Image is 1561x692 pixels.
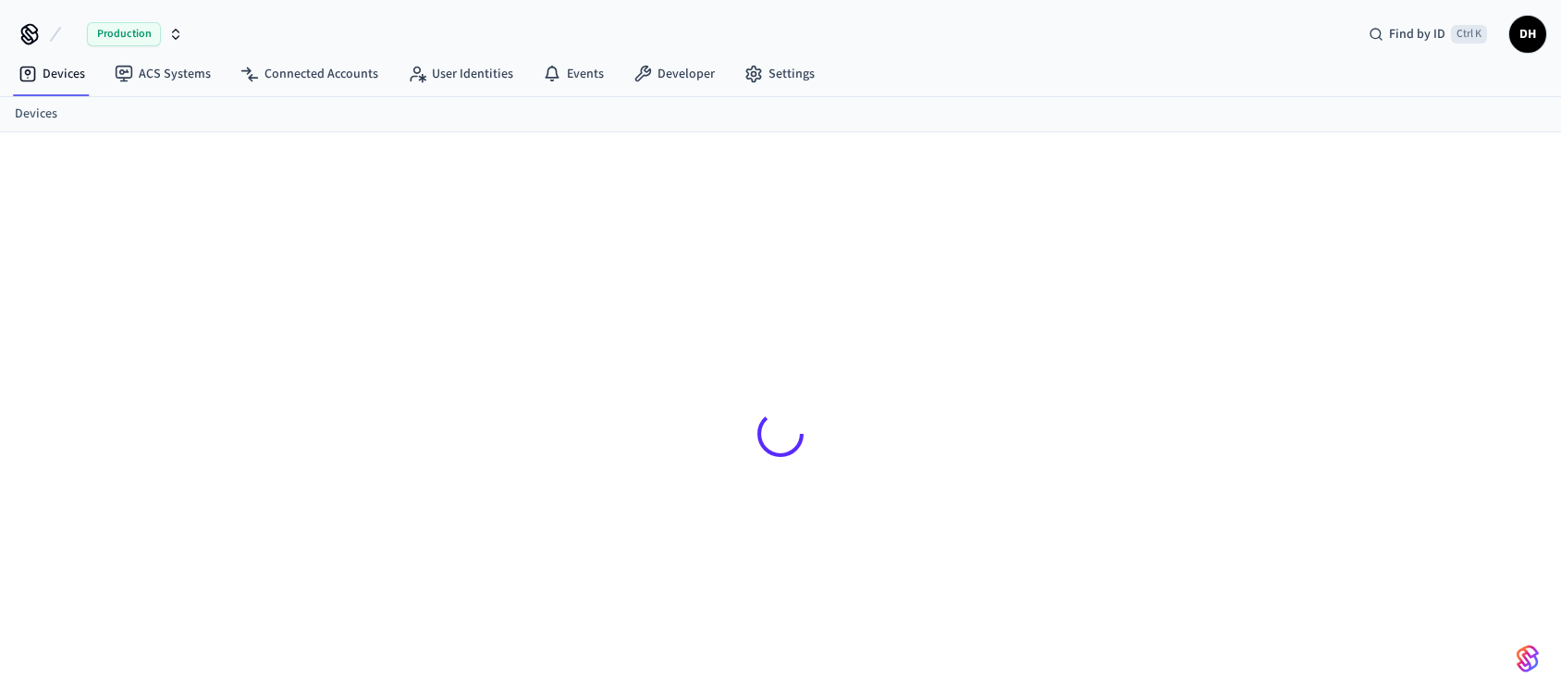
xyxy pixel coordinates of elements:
[87,22,161,46] span: Production
[528,57,619,91] a: Events
[15,105,57,124] a: Devices
[619,57,730,91] a: Developer
[1354,18,1502,51] div: Find by IDCtrl K
[1509,16,1546,53] button: DH
[393,57,528,91] a: User Identities
[100,57,226,91] a: ACS Systems
[1389,25,1445,43] span: Find by ID
[1517,644,1539,673] img: SeamLogoGradient.69752ec5.svg
[730,57,830,91] a: Settings
[226,57,393,91] a: Connected Accounts
[4,57,100,91] a: Devices
[1511,18,1544,51] span: DH
[1451,25,1487,43] span: Ctrl K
